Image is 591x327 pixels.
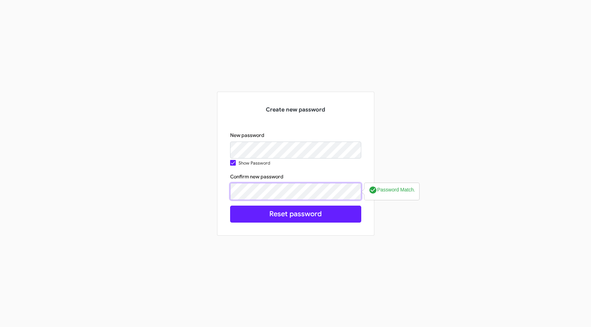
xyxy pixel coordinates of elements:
[347,187,356,196] keeper-lock: Open Keeper Popup
[369,186,415,194] label: Password Match.
[239,160,270,166] small: Show Password
[230,173,283,180] label: Confirm new password
[230,105,361,115] h3: Create new password
[230,206,361,223] button: Reset password
[369,186,377,194] i: check_circle
[230,132,264,139] label: New password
